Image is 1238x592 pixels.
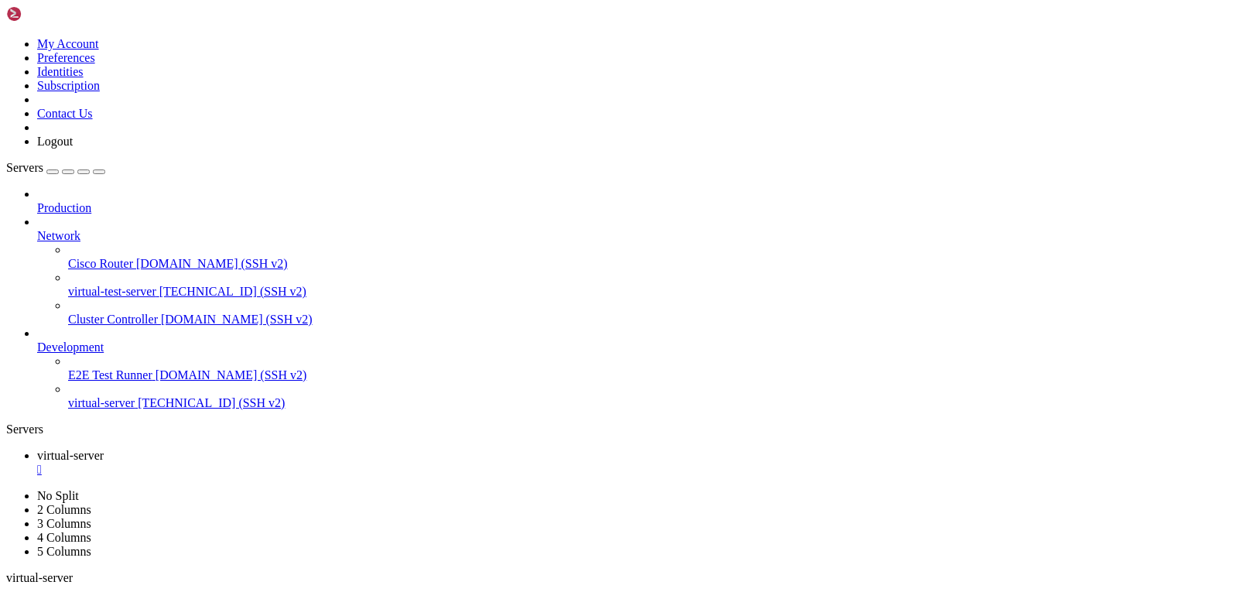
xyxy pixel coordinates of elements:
[37,107,93,120] a: Contact Us
[68,354,1232,382] li: E2E Test Runner [DOMAIN_NAME] (SSH v2)
[37,135,73,148] a: Logout
[37,229,1232,243] a: Network
[37,201,91,214] span: Production
[6,6,1037,19] x-row: Connecting [TECHNICAL_ID]...
[6,6,95,22] img: Shellngn
[37,37,99,50] a: My Account
[138,396,285,409] span: [TECHNICAL_ID] (SSH v2)
[37,449,104,462] span: virtual-server
[68,396,135,409] span: virtual-server
[37,340,104,354] span: Development
[6,161,105,174] a: Servers
[68,382,1232,410] li: virtual-server [TECHNICAL_ID] (SSH v2)
[37,187,1232,215] li: Production
[37,517,91,530] a: 3 Columns
[37,449,1232,477] a: virtual-server
[37,51,95,64] a: Preferences
[37,229,80,242] span: Network
[68,313,1232,327] a: Cluster Controller [DOMAIN_NAME] (SSH v2)
[37,489,79,502] a: No Split
[37,79,100,92] a: Subscription
[68,257,1232,271] a: Cisco Router [DOMAIN_NAME] (SSH v2)
[68,243,1232,271] li: Cisco Router [DOMAIN_NAME] (SSH v2)
[68,368,1232,382] a: E2E Test Runner [DOMAIN_NAME] (SSH v2)
[6,19,12,33] div: (0, 1)
[68,313,158,326] span: Cluster Controller
[37,503,91,516] a: 2 Columns
[161,313,313,326] span: [DOMAIN_NAME] (SSH v2)
[68,271,1232,299] li: virtual-test-server [TECHNICAL_ID] (SSH v2)
[68,396,1232,410] a: virtual-server [TECHNICAL_ID] (SSH v2)
[68,285,156,298] span: virtual-test-server
[6,571,73,584] span: virtual-server
[68,368,152,382] span: E2E Test Runner
[37,340,1232,354] a: Development
[37,463,1232,477] a: 
[156,368,307,382] span: [DOMAIN_NAME] (SSH v2)
[68,285,1232,299] a: virtual-test-server [TECHNICAL_ID] (SSH v2)
[68,257,133,270] span: Cisco Router
[37,327,1232,410] li: Development
[37,531,91,544] a: 4 Columns
[6,161,43,174] span: Servers
[37,545,91,558] a: 5 Columns
[6,423,1232,436] div: Servers
[37,215,1232,327] li: Network
[159,285,306,298] span: [TECHNICAL_ID] (SSH v2)
[37,65,84,78] a: Identities
[37,201,1232,215] a: Production
[68,299,1232,327] li: Cluster Controller [DOMAIN_NAME] (SSH v2)
[136,257,288,270] span: [DOMAIN_NAME] (SSH v2)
